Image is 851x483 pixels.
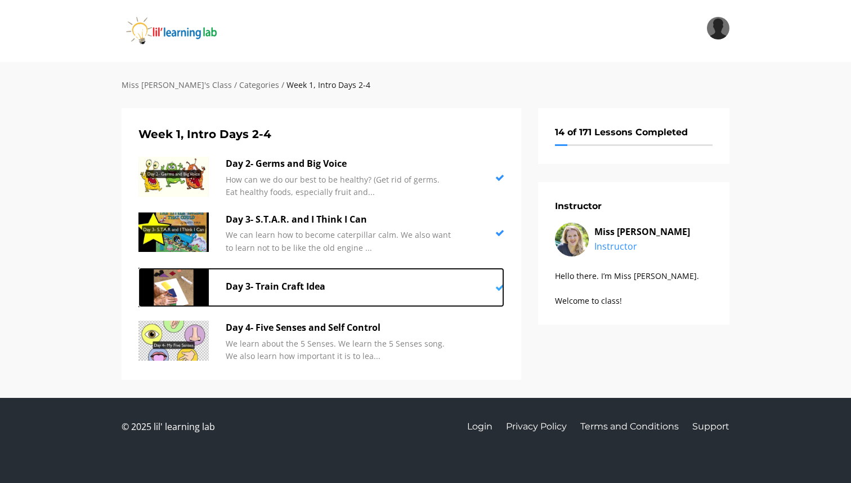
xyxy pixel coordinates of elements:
[239,79,279,90] a: Categories
[226,280,451,294] p: Day 3- Train Craft Idea
[138,321,504,362] a: Day 4- Five Senses and Self Control We learn about the 5 Senses. We learn the 5 Senses song. We a...
[555,223,589,256] img: uVhVVy84RqujZMVvaW3a_instructor-headshot_300x300.png
[692,415,729,438] a: Support
[226,338,451,363] p: We learn about the 5 Senses. We learn the 5 Senses song. We also learn how important it is to lea...
[555,199,713,214] h6: Instructor
[594,240,713,254] p: Instructor
[122,79,232,90] a: Miss [PERSON_NAME]'s Class
[226,321,451,335] p: Day 4- Five Senses and Self Control
[138,268,504,307] a: Day 3- Train Craft Idea
[555,270,713,308] p: Hello there. I’m Miss [PERSON_NAME]. Welcome to class!
[226,174,451,199] p: How can we do our best to be healthy? (Get rid of germs. Eat healthy foods, especially fruit and...
[286,79,370,91] div: Week 1, Intro Days 2-4
[138,212,209,252] img: RhNkMJYTbaKobXTdwJ0q_85cad23c2c87e2c6d2cf384115b57828aec799f7.jpg
[122,415,215,438] span: © 2025 lil' learning lab
[138,268,209,307] img: efd9875a-2185-4115-b14f-d9f15c4a0592.jpg
[281,79,284,91] div: /
[226,229,451,254] p: We can learn how to become caterpillar calm. We also want to learn not to be like the old engine ...
[594,225,713,240] p: Miss [PERSON_NAME]
[138,321,209,360] img: zF3pdtj5TRGHU8GtIVFh_52272a404b40ffa866c776de362145047f287e52.jpg
[580,415,679,438] a: Terms and Conditions
[467,415,492,438] a: Login
[234,79,237,91] div: /
[226,212,451,227] p: Day 3- S.T.A.R. and I Think I Can
[506,415,567,438] a: Privacy Policy
[555,125,713,140] h6: 14 of 171 Lessons Completed
[707,17,729,39] img: b69540b4e3c2b2a40aee966d5313ed02
[122,17,250,45] img: iJObvVIsTmeLBah9dr2P_logo_360x80.png
[138,157,504,198] a: Day 2- Germs and Big Voice How can we do our best to be healthy? (Get rid of germs. Eat healthy f...
[138,157,209,196] img: TQHdSeAEQS6asfSOP148_24546158721e15859b7817749509a3de1da6fec3.jpg
[138,212,504,254] a: Day 3- S.T.A.R. and I Think I Can We can learn how to become caterpillar calm. We also want to le...
[226,157,451,171] p: Day 2- Germs and Big Voice
[138,125,504,143] h5: Week 1, Intro Days 2-4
